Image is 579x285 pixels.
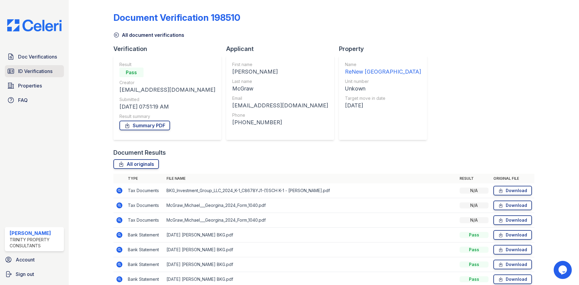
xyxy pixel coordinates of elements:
span: Properties [18,82,42,89]
iframe: chat widget [554,261,573,279]
td: Bank Statement [125,257,164,272]
a: Download [493,260,532,269]
a: FAQ [5,94,64,106]
td: McGraw_Michael___Georgina_2024_Form_1040.pdf [164,198,457,213]
a: All originals [113,159,159,169]
td: BKG_Investment_Group_LLC_2024_K-1_C8678YJ1-(1)SCH K-1 - [PERSON_NAME].pdf [164,183,457,198]
div: Creator [119,80,215,86]
div: Submitted [119,97,215,103]
th: Original file [491,174,534,183]
th: File name [164,174,457,183]
div: [PERSON_NAME] [232,68,328,76]
span: Account [16,256,35,263]
div: [PHONE_NUMBER] [232,118,328,127]
div: [DATE] [345,101,421,110]
div: Pass [119,68,144,77]
td: [DATE] [PERSON_NAME] BKG.pdf [164,242,457,257]
div: McGraw [232,84,328,93]
td: [DATE] [PERSON_NAME] BKG.pdf [164,257,457,272]
td: [DATE] [PERSON_NAME] BKG.pdf [164,228,457,242]
a: Summary PDF [119,121,170,130]
a: Download [493,201,532,210]
div: Applicant [226,45,339,53]
div: [EMAIL_ADDRESS][DOMAIN_NAME] [119,86,215,94]
td: Tax Documents [125,213,164,228]
span: Doc Verifications [18,53,57,60]
a: Download [493,186,532,195]
div: First name [232,62,328,68]
div: Pass [460,232,489,238]
div: Last name [232,78,328,84]
th: Type [125,174,164,183]
div: Email [232,95,328,101]
td: Bank Statement [125,242,164,257]
div: Pass [460,247,489,253]
div: Phone [232,112,328,118]
div: Result summary [119,113,215,119]
div: Result [119,62,215,68]
div: [DATE] 07:51:19 AM [119,103,215,111]
a: Download [493,230,532,240]
div: Pass [460,261,489,268]
a: Properties [5,80,64,92]
td: McGraw_Michael___Georgina_2024_Form_1040.pdf [164,213,457,228]
div: Unkown [345,84,421,93]
span: FAQ [18,97,28,104]
a: Sign out [2,268,66,280]
div: Document Results [113,148,166,157]
span: ID Verifications [18,68,52,75]
a: All document verifications [113,31,184,39]
a: ID Verifications [5,65,64,77]
a: Download [493,245,532,255]
div: [EMAIL_ADDRESS][DOMAIN_NAME] [232,101,328,110]
div: N/A [460,217,489,223]
div: Verification [113,45,226,53]
div: Document Verification 198510 [113,12,240,23]
div: Pass [460,276,489,282]
a: Download [493,215,532,225]
a: Account [2,254,66,266]
div: N/A [460,202,489,208]
td: Bank Statement [125,228,164,242]
span: Sign out [16,271,34,278]
div: Trinity Property Consultants [10,237,62,249]
th: Result [457,174,491,183]
div: Name [345,62,421,68]
img: CE_Logo_Blue-a8612792a0a2168367f1c8372b55b34899dd931a85d93a1a3d3e32e68fde9ad4.png [2,19,66,31]
a: Doc Verifications [5,51,64,63]
td: Tax Documents [125,198,164,213]
a: Download [493,274,532,284]
div: N/A [460,188,489,194]
div: ReNew [GEOGRAPHIC_DATA] [345,68,421,76]
div: Unit number [345,78,421,84]
td: Tax Documents [125,183,164,198]
a: Name ReNew [GEOGRAPHIC_DATA] [345,62,421,76]
div: [PERSON_NAME] [10,230,62,237]
div: Target move in date [345,95,421,101]
div: Property [339,45,432,53]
